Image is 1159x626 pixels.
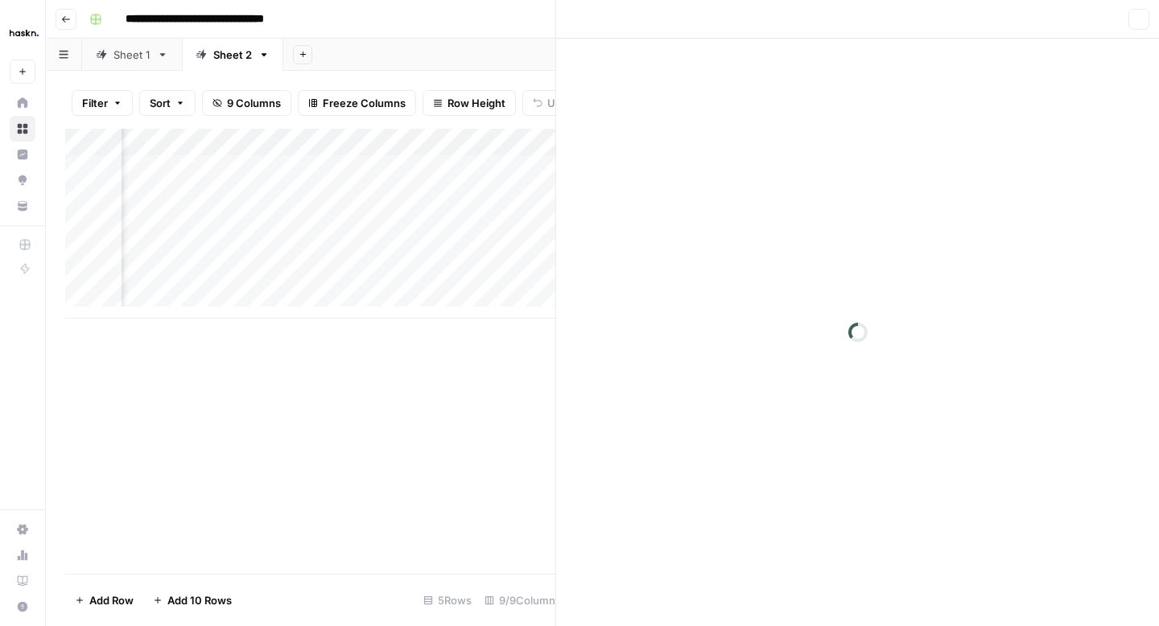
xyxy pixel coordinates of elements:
[167,592,232,608] span: Add 10 Rows
[10,13,35,53] button: Workspace: Haskn
[139,90,196,116] button: Sort
[423,90,516,116] button: Row Height
[150,95,171,111] span: Sort
[227,95,281,111] span: 9 Columns
[10,142,35,167] a: Insights
[10,19,39,47] img: Haskn Logo
[417,587,478,613] div: 5 Rows
[113,47,151,63] div: Sheet 1
[448,95,505,111] span: Row Height
[298,90,416,116] button: Freeze Columns
[143,587,241,613] button: Add 10 Rows
[10,517,35,542] a: Settings
[89,592,134,608] span: Add Row
[65,587,143,613] button: Add Row
[10,167,35,193] a: Opportunities
[10,116,35,142] a: Browse
[10,568,35,594] a: Learning Hub
[10,542,35,568] a: Usage
[72,90,133,116] button: Filter
[82,39,182,71] a: Sheet 1
[10,193,35,219] a: Your Data
[10,90,35,116] a: Home
[202,90,291,116] button: 9 Columns
[522,90,585,116] button: Undo
[478,587,567,613] div: 9/9 Columns
[10,594,35,620] button: Help + Support
[323,95,406,111] span: Freeze Columns
[547,95,575,111] span: Undo
[82,95,108,111] span: Filter
[182,39,283,71] a: Sheet 2
[213,47,252,63] div: Sheet 2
